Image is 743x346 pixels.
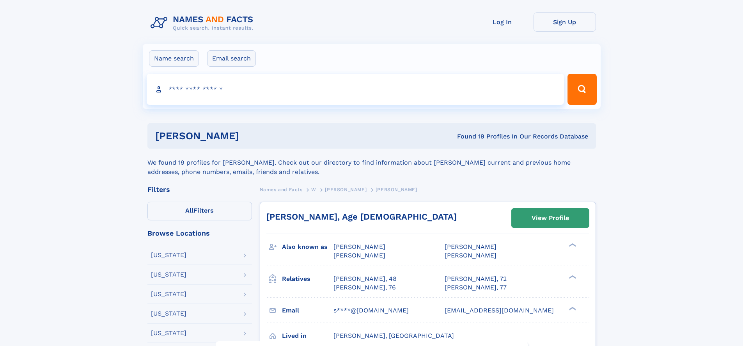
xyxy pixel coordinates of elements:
[333,283,396,292] a: [PERSON_NAME], 76
[147,186,252,193] div: Filters
[333,243,385,250] span: [PERSON_NAME]
[325,187,367,192] span: [PERSON_NAME]
[266,212,457,222] a: [PERSON_NAME], Age [DEMOGRAPHIC_DATA]
[147,12,260,34] img: Logo Names and Facts
[348,132,588,141] div: Found 19 Profiles In Our Records Database
[445,275,507,283] a: [PERSON_NAME], 72
[445,243,497,250] span: [PERSON_NAME]
[471,12,534,32] a: Log In
[311,185,316,194] a: W
[207,50,256,67] label: Email search
[445,252,497,259] span: [PERSON_NAME]
[185,207,193,214] span: All
[151,271,186,278] div: [US_STATE]
[567,306,576,311] div: ❯
[567,274,576,279] div: ❯
[147,202,252,220] label: Filters
[333,332,454,339] span: [PERSON_NAME], [GEOGRAPHIC_DATA]
[151,291,186,297] div: [US_STATE]
[567,243,576,248] div: ❯
[155,131,348,141] h1: [PERSON_NAME]
[534,12,596,32] a: Sign Up
[260,185,303,194] a: Names and Facts
[147,74,564,105] input: search input
[151,311,186,317] div: [US_STATE]
[147,230,252,237] div: Browse Locations
[532,209,569,227] div: View Profile
[282,329,333,342] h3: Lived in
[147,149,596,177] div: We found 19 profiles for [PERSON_NAME]. Check out our directory to find information about [PERSON...
[149,50,199,67] label: Name search
[333,275,397,283] a: [PERSON_NAME], 48
[282,240,333,254] h3: Also known as
[151,252,186,258] div: [US_STATE]
[567,74,596,105] button: Search Button
[512,209,589,227] a: View Profile
[445,283,507,292] a: [PERSON_NAME], 77
[325,185,367,194] a: [PERSON_NAME]
[151,330,186,336] div: [US_STATE]
[311,187,316,192] span: W
[376,187,417,192] span: [PERSON_NAME]
[333,252,385,259] span: [PERSON_NAME]
[445,307,554,314] span: [EMAIL_ADDRESS][DOMAIN_NAME]
[282,304,333,317] h3: Email
[282,272,333,286] h3: Relatives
